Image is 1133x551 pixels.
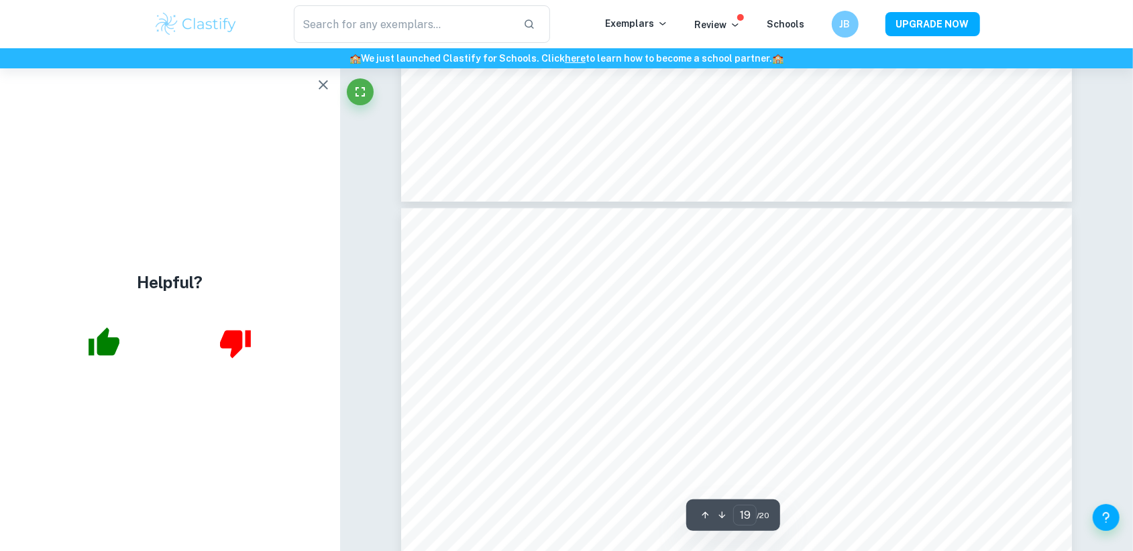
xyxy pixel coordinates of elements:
[606,16,668,31] p: Exemplars
[837,17,853,32] h6: JB
[757,509,769,522] span: / 20
[137,270,203,294] h4: Helpful?
[695,17,741,32] p: Review
[772,53,784,64] span: 🏫
[767,19,805,29] a: Schools
[832,11,859,38] button: JB
[1093,504,1120,531] button: Help and Feedback
[885,12,980,36] button: UPGRADE NOW
[349,53,361,64] span: 🏫
[565,53,586,64] a: here
[347,78,374,105] button: Fullscreen
[294,5,513,43] input: Search for any exemplars...
[3,51,1130,66] h6: We just launched Clastify for Schools. Click to learn how to become a school partner.
[154,11,239,38] img: Clastify logo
